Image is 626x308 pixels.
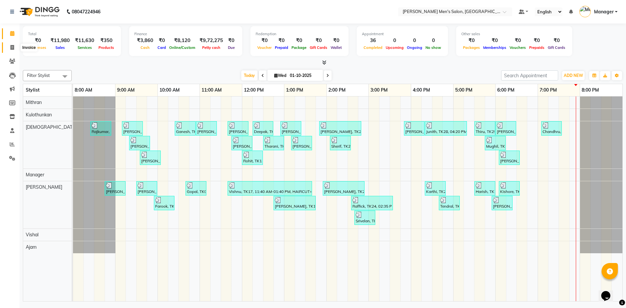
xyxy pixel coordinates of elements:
div: [PERSON_NAME], TK12, 11:45 AM-12:15 PM, Express Cut [232,137,252,149]
div: [PERSON_NAME], TK06, 09:35 AM-10:05 AM, Express Cut [141,152,160,164]
span: [PERSON_NAME] [26,184,62,190]
a: 8:00 PM [580,85,601,95]
div: [PERSON_NAME], TK32, 05:55 PM-06:25 PM, Hair Cut (INCL HAIR WASH) [492,197,512,209]
div: ₹0 [528,37,546,44]
span: Ajam [26,244,37,250]
span: Services [76,45,94,50]
div: ₹0 [290,37,308,44]
div: [PERSON_NAME], TK16, 12:55 PM-01:25 PM, HAIRCUT + [PERSON_NAME] TRIM + HEAD MASSAGE [281,122,301,135]
div: Karthi, TK26, 04:20 PM-04:50 PM, Hair Cut & [PERSON_NAME] Trim [425,182,445,195]
span: Wed [273,73,288,78]
span: Prepaids [528,45,546,50]
span: Sales [54,45,67,50]
div: Srivelan, TK23, 02:40 PM-03:10 PM, Hair Cut & [PERSON_NAME] Trim [355,212,375,224]
div: [PERSON_NAME], TK04, 09:20 AM-09:50 AM, Hair Cut & [PERSON_NAME] Trim [130,137,149,149]
div: ₹0 [226,37,237,44]
div: [PERSON_NAME], TK22, 01:55 PM-02:55 PM, HAIRCUT + HEAD MASSAGE + [PERSON_NAME] TRIM + DETAN [323,182,364,195]
img: logo [17,3,61,21]
input: Search Appointment [501,70,558,81]
span: Card [156,45,168,50]
span: Gift Cards [308,45,329,50]
span: Due [226,45,236,50]
img: Manager [579,6,591,17]
b: 08047224946 [72,3,100,21]
div: ₹0 [461,37,482,44]
div: [PERSON_NAME], TK25, 03:50 PM-04:20 PM, Shave [405,122,424,135]
div: ₹0 [329,37,343,44]
div: ₹0 [256,37,273,44]
a: 6:00 PM [496,85,516,95]
div: Deepak, TK14, 12:15 PM-12:45 PM, Express Cut [253,122,273,135]
div: Rohit, TK13, 12:00 PM-12:30 PM, HAIRCUT+ [PERSON_NAME] TRIM + DETAN [243,152,262,164]
span: Upcoming [384,45,405,50]
a: 2:00 PM [327,85,347,95]
span: Prepaid [273,45,290,50]
span: Vouchers [508,45,528,50]
div: ₹8,120 [168,37,197,44]
div: 0 [384,37,405,44]
div: [PERSON_NAME], TK02, 08:45 AM-09:15 AM, Hair Cut & [PERSON_NAME] Trim [105,182,125,195]
div: Redemption [256,31,343,37]
a: 8:00 AM [73,85,94,95]
div: Harish, TK30, 05:30 PM-06:00 PM, Express Cut [475,182,495,195]
div: Sherif, TK20, 02:05 PM-02:35 PM, Shave [331,137,350,149]
span: Package [290,45,308,50]
div: ₹0 [508,37,528,44]
div: Tendral, TK27, 04:40 PM-05:10 PM, Kid's Cut [440,197,459,209]
div: ₹0 [28,37,48,44]
span: ADD NEW [564,73,583,78]
div: Tharani, TK15, 12:30 PM-01:00 PM, Hair Cut & [PERSON_NAME] Trim [264,137,283,149]
div: [PERSON_NAME], TK34, 06:05 PM-06:35 PM, [PERSON_NAME] Design [499,152,519,164]
span: Petty cash [201,45,222,50]
div: ₹3,860 [134,37,156,44]
input: 2025-10-01 [288,71,320,81]
div: ₹0 [482,37,508,44]
div: [PERSON_NAME], TK18, 01:10 PM-01:40 PM, Hair Cut & [PERSON_NAME] Trim [292,137,311,149]
div: Rajkumar, TK01, 08:25 AM-08:55 AM, Hair Cut & [PERSON_NAME] Trim [91,122,111,135]
span: Manager [26,172,44,178]
a: 1:00 PM [284,85,305,95]
div: Invoice [21,44,37,51]
span: Vishal [26,232,38,238]
a: 4:00 PM [411,85,432,95]
a: 5:00 PM [454,85,474,95]
div: Kishore, TK35, 06:05 PM-06:35 PM, Express Cut [499,182,519,195]
div: ₹0 [156,37,168,44]
span: Manager [594,8,614,15]
span: Filter Stylist [27,73,50,78]
div: Gopal, TK09, 10:40 AM-11:10 AM, Hair Cut & [PERSON_NAME] Trim [186,182,206,195]
div: 0 [405,37,424,44]
div: Ganesh, TK08, 10:25 AM-10:55 AM, [PERSON_NAME] Design [175,122,195,135]
div: Raffick, TK24, 02:35 PM-03:35 PM, Kid's Cut,Hair Cut & [PERSON_NAME] Trim [352,197,392,209]
span: Stylist [26,87,39,93]
a: 10:00 AM [158,85,181,95]
a: 3:00 PM [369,85,389,95]
div: Appointment [362,31,443,37]
span: Kulothunkan [26,112,52,118]
div: ₹0 [273,37,290,44]
span: Products [97,45,116,50]
div: Vishnu, TK17, 11:40 AM-01:40 PM, HAIRCUT+ [PERSON_NAME] TRIM + DETAN,Advanced Facial [MEDICAL_DATA] [228,182,311,195]
div: Finance [134,31,237,37]
div: [PERSON_NAME], TK19, 12:45 PM-01:45 PM, HAIRCUT + [PERSON_NAME] TRIM + [MEDICAL_DATA] (OR) HAIR SPA [274,197,315,209]
a: 11:00 AM [200,85,223,95]
button: ADD NEW [562,71,585,80]
span: Online/Custom [168,45,197,50]
div: [PERSON_NAME], TK21, 01:50 PM-02:50 PM, HAIRCUT + [PERSON_NAME] TRIM + DETAN + INSTANT GLOW FACIAL [320,122,361,135]
div: ₹350 [97,37,116,44]
div: ₹0 [546,37,567,44]
a: 12:00 PM [242,85,265,95]
div: ₹11,980 [48,37,72,44]
div: Total [28,31,116,37]
div: Other sales [461,31,567,37]
span: Gift Cards [546,45,567,50]
span: Completed [362,45,384,50]
span: Mithran [26,99,42,105]
div: Thiru, TK29, 05:30 PM-06:00 PM, Hair Cut & [PERSON_NAME] Trim [475,122,495,135]
div: 0 [424,37,443,44]
div: [PERSON_NAME], TK10, 10:55 AM-11:25 AM, Hair Cut & [PERSON_NAME] Trim [197,122,216,135]
div: Mughil, TK31, 05:45 PM-06:15 PM, Hair Cut & [PERSON_NAME] Trim [485,137,505,149]
span: Wallet [329,45,343,50]
div: ₹11,630 [72,37,97,44]
div: ₹9,72,275 [197,37,226,44]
